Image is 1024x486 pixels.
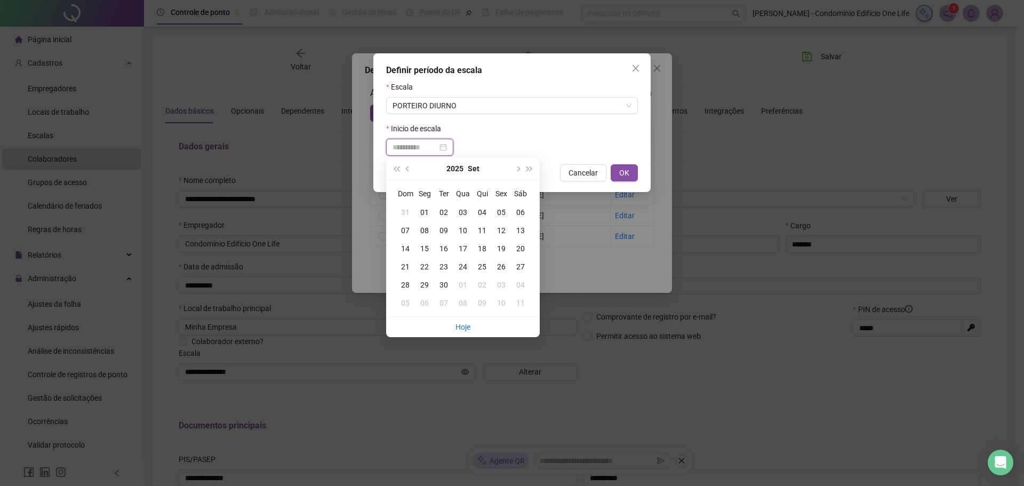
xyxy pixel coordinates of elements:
th: Qua [453,184,473,203]
td: 2025-09-21 [396,258,415,276]
td: 2025-09-13 [511,221,530,240]
td: 2025-09-02 [434,203,453,221]
th: Dom [396,184,415,203]
td: 2025-09-20 [511,240,530,258]
div: 01 [453,279,473,291]
td: 2025-10-01 [453,276,473,294]
td: 2025-10-06 [415,294,434,312]
td: 2025-09-27 [511,258,530,276]
div: 04 [511,279,530,291]
td: 2025-09-29 [415,276,434,294]
td: 2025-09-23 [434,258,453,276]
div: 25 [473,261,492,273]
button: Close [627,60,644,77]
a: Hoje [455,323,470,331]
div: 06 [511,206,530,218]
td: 2025-09-26 [492,258,511,276]
th: Seg [415,184,434,203]
td: 2025-10-08 [453,294,473,312]
div: 02 [473,279,492,291]
label: Escala [386,81,420,93]
div: 10 [453,225,473,236]
td: 2025-09-22 [415,258,434,276]
div: 27 [511,261,530,273]
button: OK [611,164,638,181]
td: 2025-09-18 [473,240,492,258]
td: 2025-10-05 [396,294,415,312]
div: 31 [396,206,415,218]
td: 2025-09-16 [434,240,453,258]
button: year panel [446,158,463,179]
div: 08 [453,297,473,309]
div: 01 [415,206,434,218]
button: month panel [468,158,479,179]
td: 2025-09-30 [434,276,453,294]
span: close [631,64,640,73]
td: 2025-09-07 [396,221,415,240]
div: 15 [415,243,434,254]
td: 2025-09-10 [453,221,473,240]
td: 2025-10-02 [473,276,492,294]
div: 04 [473,206,492,218]
div: 09 [473,297,492,309]
td: 2025-09-17 [453,240,473,258]
th: Ter [434,184,453,203]
td: 2025-09-14 [396,240,415,258]
div: 24 [453,261,473,273]
td: 2025-10-04 [511,276,530,294]
div: Definir período da escala [386,64,638,77]
span: PORTEIRO DIURNO [393,98,631,114]
div: 07 [434,297,453,309]
div: 03 [453,206,473,218]
td: 2025-10-09 [473,294,492,312]
span: OK [619,167,629,179]
td: 2025-10-11 [511,294,530,312]
td: 2025-09-15 [415,240,434,258]
div: 11 [511,297,530,309]
button: prev-year [402,158,414,179]
label: Inicio de escala [386,123,448,134]
span: Cancelar [569,167,598,179]
td: 2025-09-12 [492,221,511,240]
button: super-prev-year [390,158,402,179]
td: 2025-09-11 [473,221,492,240]
td: 2025-08-31 [396,203,415,221]
td: 2025-10-10 [492,294,511,312]
div: 08 [415,225,434,236]
td: 2025-09-19 [492,240,511,258]
div: 06 [415,297,434,309]
td: 2025-10-03 [492,276,511,294]
div: 05 [396,297,415,309]
th: Sáb [511,184,530,203]
div: 29 [415,279,434,291]
div: 21 [396,261,415,273]
div: 11 [473,225,492,236]
td: 2025-09-28 [396,276,415,294]
td: 2025-09-25 [473,258,492,276]
div: 09 [434,225,453,236]
div: 19 [492,243,511,254]
div: 10 [492,297,511,309]
div: 22 [415,261,434,273]
div: 05 [492,206,511,218]
div: 23 [434,261,453,273]
td: 2025-09-05 [492,203,511,221]
div: 28 [396,279,415,291]
td: 2025-09-01 [415,203,434,221]
div: 12 [492,225,511,236]
th: Qui [473,184,492,203]
td: 2025-09-04 [473,203,492,221]
div: 16 [434,243,453,254]
div: 02 [434,206,453,218]
div: 26 [492,261,511,273]
button: super-next-year [524,158,535,179]
td: 2025-09-08 [415,221,434,240]
td: 2025-09-24 [453,258,473,276]
div: 14 [396,243,415,254]
div: 18 [473,243,492,254]
div: 03 [492,279,511,291]
div: 30 [434,279,453,291]
th: Sex [492,184,511,203]
td: 2025-09-03 [453,203,473,221]
td: 2025-10-07 [434,294,453,312]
